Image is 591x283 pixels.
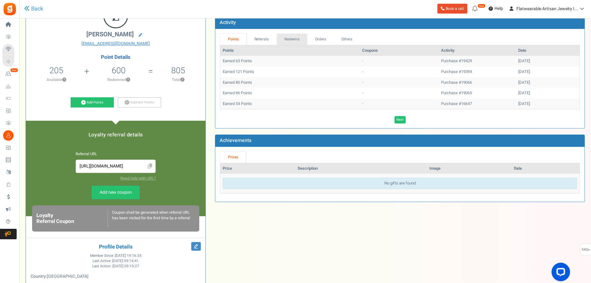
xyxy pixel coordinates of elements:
[360,56,439,67] td: -
[112,258,139,264] span: [DATE] 09:14:41
[360,77,439,88] td: -
[26,55,205,60] h4: Point Details
[518,90,577,96] div: [DATE]
[3,2,17,16] img: Gratisfaction
[518,80,577,86] div: [DATE]
[307,34,334,45] a: Orders
[47,273,89,280] span: [GEOGRAPHIC_DATA]
[516,45,580,56] th: Date
[49,64,63,77] span: 205
[220,163,295,174] th: Prize
[93,258,139,264] span: Last Active :
[112,66,126,75] h5: 600
[581,244,590,256] span: FAQs
[32,132,199,138] h5: Loyalty referral details
[31,244,201,250] h4: Profile Details
[154,77,202,83] p: Total
[516,6,578,12] span: Flatwearable Artisan Jewelry I...
[86,30,134,39] span: [PERSON_NAME]
[220,45,360,56] th: Points
[439,99,516,109] td: Purchase #16647
[360,67,439,77] td: -
[395,116,406,123] a: Next
[493,6,503,12] span: Help
[62,78,66,82] button: ?
[115,253,142,258] span: [DATE] 19:16:35
[518,58,577,64] div: [DATE]
[10,68,18,72] em: New
[439,77,516,88] td: Purchase #19066
[486,4,506,14] a: Help
[220,77,360,88] td: Earned 80 Points
[31,41,201,47] a: [EMAIL_ADDRESS][DOMAIN_NAME]
[220,137,251,144] b: Achievements
[220,99,360,109] td: Earned 54 Points
[334,34,360,45] a: Others
[108,210,195,227] div: Coupon shall be generated when referral URL has been visited for the first time by a referral
[31,273,46,280] b: Country
[220,56,360,67] td: Earned 63 Points
[31,273,201,280] p: :
[439,56,516,67] td: Purchase #19429
[277,34,308,45] a: Redeems
[223,178,577,189] div: No gifts are found
[118,97,161,108] a: Subtract Points
[29,77,84,83] p: Available
[295,163,427,174] th: Description
[220,34,246,45] a: Points
[220,67,360,77] td: Earned 121 Points
[126,78,130,82] button: ?
[171,66,185,75] h5: 805
[2,69,17,79] a: New
[360,45,439,56] th: Coupons
[477,4,486,8] em: New
[220,152,246,163] a: Prizes
[145,161,155,172] span: Click to Copy
[92,264,139,269] span: Last Action :
[427,163,511,174] th: Image
[518,69,577,75] div: [DATE]
[120,176,156,181] a: Need help with URL?
[92,186,140,199] a: Add new coupon
[511,163,580,174] th: Date
[439,67,516,77] td: Purchase #19394
[36,213,108,224] h6: Loyalty Referral Coupon
[76,152,156,156] h6: Referral URL
[360,99,439,109] td: -
[439,45,516,56] th: Activity
[71,97,114,108] a: Add Points
[246,34,277,45] a: Referrals
[220,19,236,26] b: Activity
[191,242,201,251] i: Edit Profile
[220,88,360,99] td: Earned 86 Points
[90,77,147,83] p: Redeemed
[113,264,139,269] span: [DATE] 09:19:27
[360,88,439,99] td: -
[518,101,577,107] div: [DATE]
[437,4,467,14] a: Book a call
[180,78,184,82] button: ?
[24,5,43,13] a: Back
[439,88,516,99] td: Purchase #19065
[90,253,142,258] span: Member Since :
